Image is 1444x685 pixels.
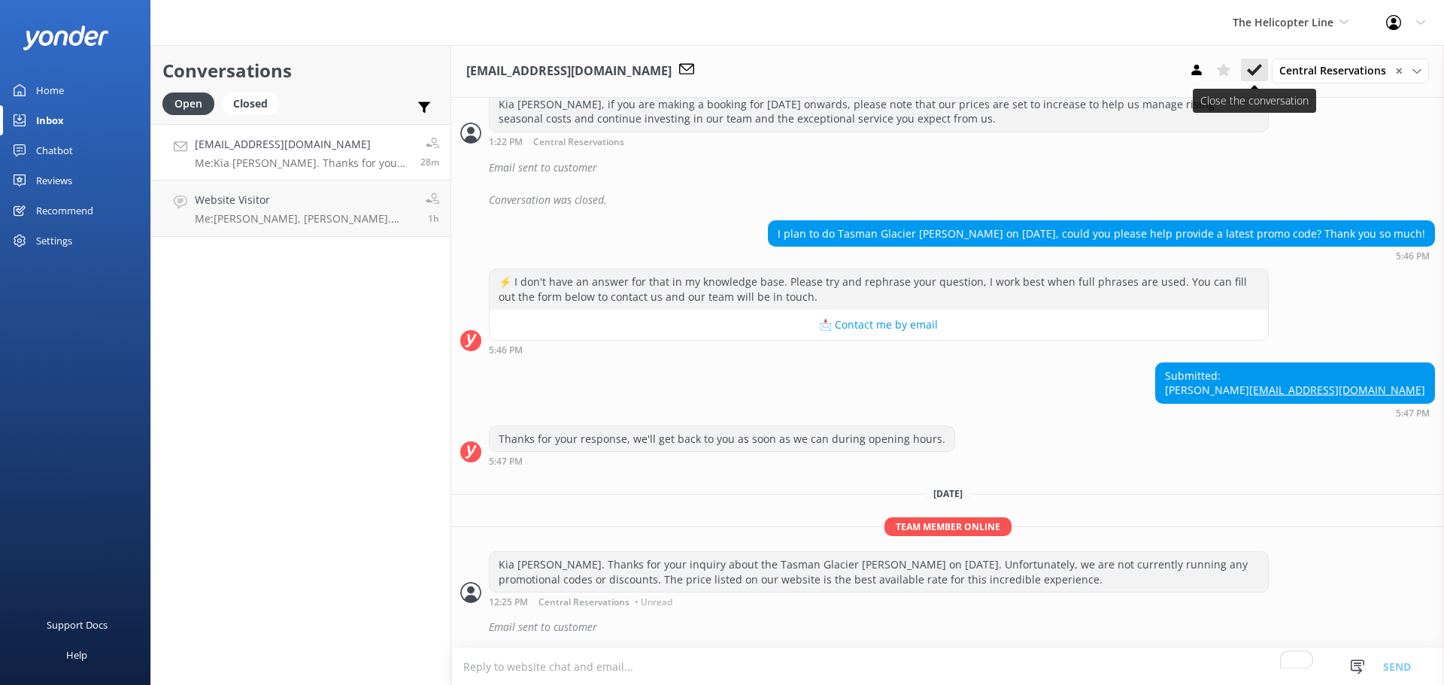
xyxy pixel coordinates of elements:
[1395,64,1403,78] span: ✕
[1396,409,1430,418] strong: 5:47 PM
[1272,59,1429,83] div: Assign User
[1249,383,1425,397] a: [EMAIL_ADDRESS][DOMAIN_NAME]
[466,62,672,81] h3: [EMAIL_ADDRESS][DOMAIN_NAME]
[538,598,629,607] span: Central Reservations
[533,138,624,147] span: Central Reservations
[222,92,279,115] div: Closed
[162,92,214,115] div: Open
[489,598,528,607] strong: 12:25 PM
[151,180,450,237] a: Website VisitorMe:[PERSON_NAME], [PERSON_NAME]. Thank you for providing us with your details. We ...
[489,138,523,147] strong: 1:22 PM
[47,610,108,640] div: Support Docs
[490,92,1268,132] div: Kia [PERSON_NAME], if you are making a booking for [DATE] onwards, please note that our prices ar...
[460,155,1435,180] div: 2025-08-27T01:25:23.204
[489,596,1269,607] div: Aug 28 2025 12:25pm (UTC +12:00) Pacific/Auckland
[36,165,72,195] div: Reviews
[1233,15,1333,29] span: The Helicopter Line
[489,155,1435,180] div: Email sent to customer
[1156,363,1434,403] div: Submitted: [PERSON_NAME]
[36,105,64,135] div: Inbox
[66,640,87,670] div: Help
[924,487,972,500] span: [DATE]
[489,346,523,355] strong: 5:46 PM
[1396,252,1430,261] strong: 5:46 PM
[489,136,1269,147] div: Aug 27 2025 01:22pm (UTC +12:00) Pacific/Auckland
[635,598,672,607] span: • Unread
[490,269,1268,309] div: ⚡ I don't have an answer for that in my knowledge base. Please try and rephrase your question, I ...
[460,614,1435,640] div: 2025-08-28T00:29:22.844
[195,156,409,170] p: Me: Kia [PERSON_NAME]. Thanks for your inquiry about the Tasman Glacier [PERSON_NAME] on [DATE]. ...
[162,95,222,111] a: Open
[36,226,72,256] div: Settings
[489,456,955,466] div: Aug 27 2025 05:47pm (UTC +12:00) Pacific/Auckland
[768,250,1435,261] div: Aug 27 2025 05:46pm (UTC +12:00) Pacific/Auckland
[884,517,1012,536] span: Team member online
[222,95,287,111] a: Closed
[460,187,1435,213] div: 2025-08-27T02:21:28.158
[151,124,450,180] a: [EMAIL_ADDRESS][DOMAIN_NAME]Me:Kia [PERSON_NAME]. Thanks for your inquiry about the Tasman Glacie...
[1279,62,1395,79] span: Central Reservations
[489,457,523,466] strong: 5:47 PM
[36,195,93,226] div: Recommend
[36,135,73,165] div: Chatbot
[23,26,109,50] img: yonder-white-logo.png
[490,310,1268,340] button: 📩 Contact me by email
[195,192,414,208] h4: Website Visitor
[490,426,954,452] div: Thanks for your response, we'll get back to you as soon as we can during opening hours.
[428,212,439,225] span: Aug 28 2025 11:50am (UTC +12:00) Pacific/Auckland
[489,344,1269,355] div: Aug 27 2025 05:46pm (UTC +12:00) Pacific/Auckland
[769,221,1434,247] div: I plan to do Tasman Glacier [PERSON_NAME] on [DATE], could you please help provide a latest promo...
[490,552,1268,592] div: Kia [PERSON_NAME]. Thanks for your inquiry about the Tasman Glacier [PERSON_NAME] on [DATE]. Unfo...
[489,614,1435,640] div: Email sent to customer
[36,75,64,105] div: Home
[195,212,414,226] p: Me: [PERSON_NAME], [PERSON_NAME]. Thank you for providing us with your details. We will be sure t...
[195,136,409,153] h4: [EMAIL_ADDRESS][DOMAIN_NAME]
[1155,408,1435,418] div: Aug 27 2025 05:47pm (UTC +12:00) Pacific/Auckland
[420,156,439,168] span: Aug 28 2025 12:25pm (UTC +12:00) Pacific/Auckland
[451,648,1444,685] textarea: To enrich screen reader interactions, please activate Accessibility in Grammarly extension settings
[162,56,439,85] h2: Conversations
[489,187,1435,213] div: Conversation was closed.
